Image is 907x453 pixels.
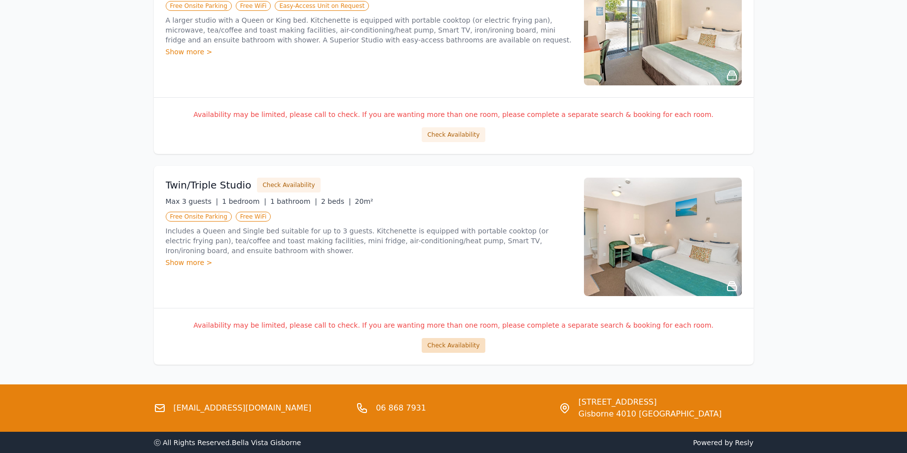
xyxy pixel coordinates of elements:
span: ⓒ All Rights Reserved. Bella Vista Gisborne [154,439,301,447]
span: Powered by [458,438,754,448]
span: Max 3 guests | [166,197,218,205]
span: Free Onsite Parking [166,212,232,222]
a: Resly [735,439,753,447]
button: Check Availability [422,338,485,353]
div: Show more > [166,47,572,57]
p: Availability may be limited, please call to check. If you are wanting more than one room, please ... [166,110,742,119]
span: 20m² [355,197,373,205]
span: 1 bathroom | [270,197,317,205]
span: Free WiFi [236,212,271,222]
span: 1 bedroom | [222,197,266,205]
p: Availability may be limited, please call to check. If you are wanting more than one room, please ... [166,320,742,330]
h3: Twin/Triple Studio [166,178,252,192]
span: 2 beds | [321,197,351,205]
button: Check Availability [257,178,320,192]
span: Gisborne 4010 [GEOGRAPHIC_DATA] [579,408,722,420]
button: Check Availability [422,127,485,142]
span: Easy-Access Unit on Request [275,1,369,11]
span: Free WiFi [236,1,271,11]
a: [EMAIL_ADDRESS][DOMAIN_NAME] [174,402,312,414]
p: Includes a Queen and Single bed suitable for up to 3 guests. Kitchenette is equipped with portabl... [166,226,572,256]
div: Show more > [166,258,572,267]
a: 06 868 7931 [376,402,426,414]
p: A larger studio with a Queen or King bed. Kitchenette is equipped with portable cooktop (or elect... [166,15,572,45]
span: Free Onsite Parking [166,1,232,11]
span: [STREET_ADDRESS] [579,396,722,408]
